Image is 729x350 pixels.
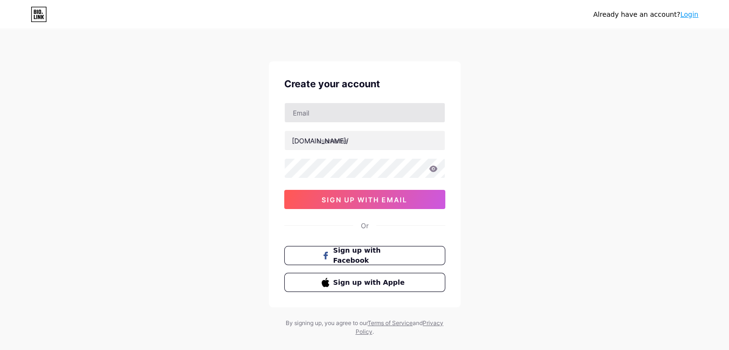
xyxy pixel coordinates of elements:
[593,10,698,20] div: Already have an account?
[292,136,348,146] div: [DOMAIN_NAME]/
[284,190,445,209] button: sign up with email
[283,319,446,336] div: By signing up, you agree to our and .
[285,103,445,122] input: Email
[284,273,445,292] button: Sign up with Apple
[680,11,698,18] a: Login
[322,196,407,204] span: sign up with email
[361,221,369,231] div: Or
[284,77,445,91] div: Create your account
[368,319,413,327] a: Terms of Service
[333,278,407,288] span: Sign up with Apple
[333,245,407,266] span: Sign up with Facebook
[284,246,445,265] button: Sign up with Facebook
[285,131,445,150] input: username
